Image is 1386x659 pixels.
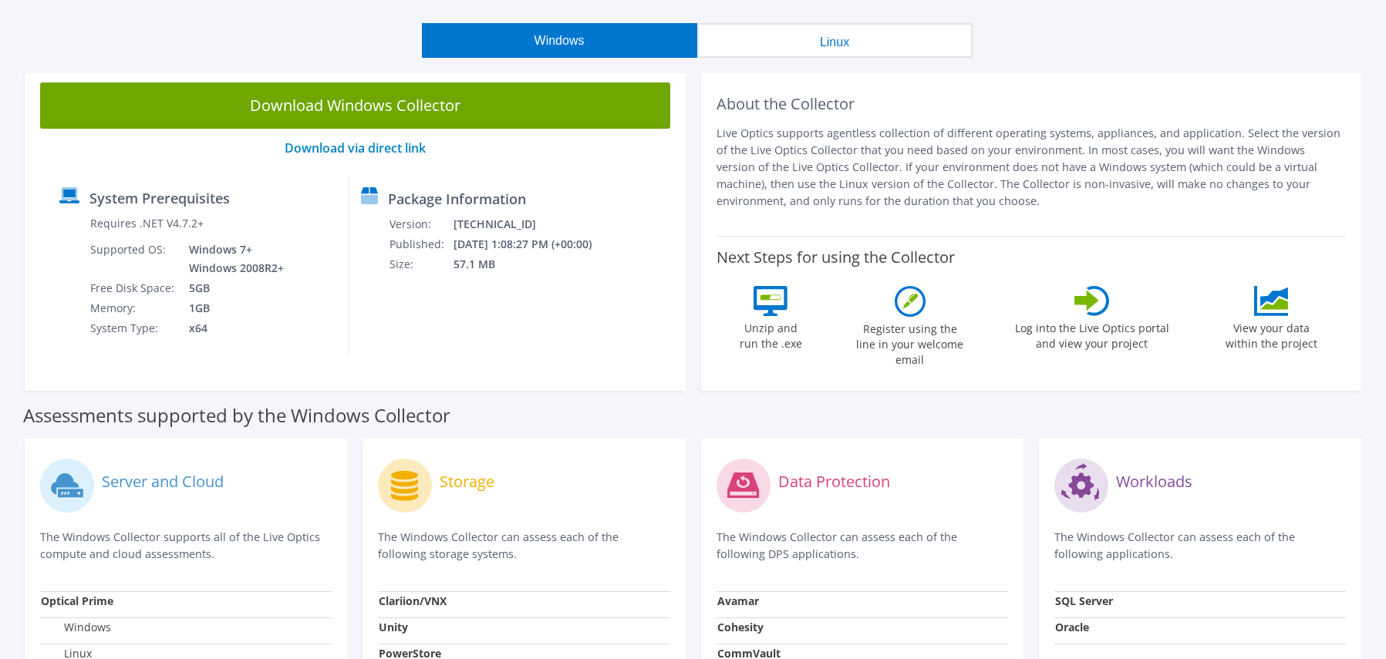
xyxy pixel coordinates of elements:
[41,620,111,635] label: Windows
[717,95,1347,113] h2: About the Collector
[379,620,408,634] strong: Unity
[1055,593,1113,608] strong: SQL Server
[23,408,450,423] label: Assessments supported by the Windows Collector
[453,234,612,254] td: [DATE] 1:08:27 PM (+00:00)
[1054,529,1346,563] p: The Windows Collector can assess each of the following applications.
[389,214,453,234] td: Version:
[177,240,287,278] td: Windows 7+ Windows 2008R2+
[388,191,526,207] label: Package Information
[1014,316,1170,351] label: Log into the Live Optics portal and view your project
[852,317,968,368] label: Register using the line in your welcome email
[717,125,1347,210] p: Live Optics supports agentless collection of different operating systems, appliances, and applica...
[89,190,230,206] label: System Prerequisites
[717,529,1008,563] p: The Windows Collector can assess each of the following DPS applications.
[389,254,453,274] td: Size:
[40,529,332,563] p: The Windows Collector supports all of the Live Optics compute and cloud assessments.
[440,474,494,489] label: Storage
[735,316,806,351] label: Unzip and run the .exe
[102,474,224,489] label: Server and Cloud
[422,23,697,58] button: Windows
[717,620,764,634] strong: Cohesity
[89,278,177,298] td: Free Disk Space:
[1055,620,1089,634] strong: Oracle
[717,248,955,267] label: Next Steps for using the Collector
[697,23,973,58] button: Linux
[379,593,447,608] strong: Clariion/VNX
[89,298,177,318] td: Memory:
[177,318,287,338] td: x64
[177,298,287,318] td: 1GB
[285,140,426,156] a: Download via direct link
[378,529,669,563] p: The Windows Collector can assess each of the following storage systems.
[41,593,113,608] strong: Optical Prime
[778,474,890,489] label: Data Protection
[89,318,177,338] td: System Type:
[717,593,759,608] strong: Avamar
[1116,474,1192,489] label: Workloads
[89,240,177,278] td: Supported OS:
[453,214,612,234] td: [TECHNICAL_ID]
[1216,316,1327,351] label: View your data within the project
[90,216,204,231] label: Requires .NET V4.7.2+
[40,82,670,129] a: Download Windows Collector
[389,234,453,254] td: Published:
[177,278,287,298] td: 5GB
[453,254,612,274] td: 57.1 MB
